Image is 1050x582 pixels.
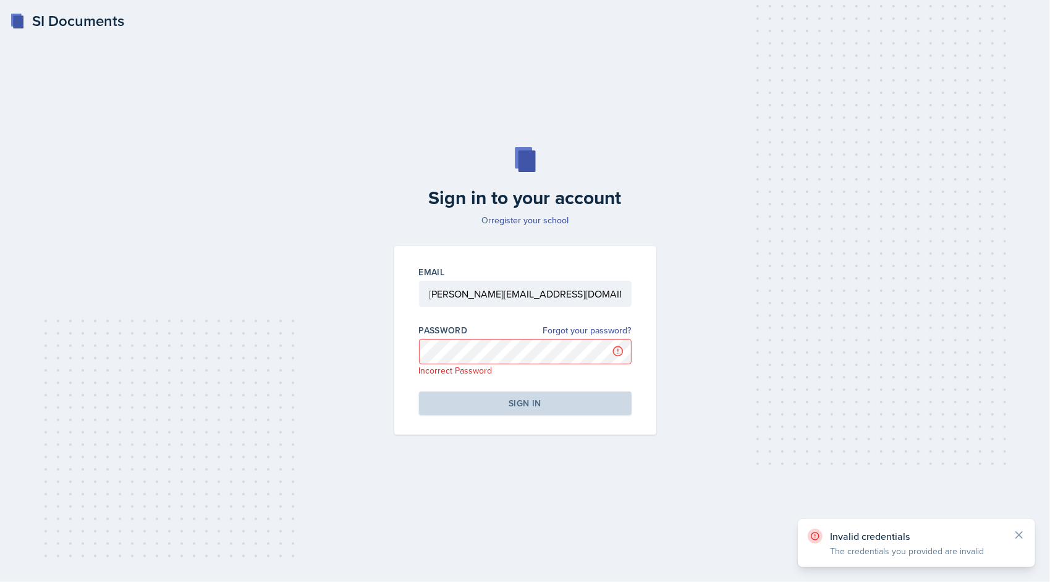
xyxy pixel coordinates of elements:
p: Invalid credentials [830,530,1003,542]
button: Sign in [419,392,632,415]
p: Incorrect Password [419,364,632,377]
a: SI Documents [10,10,124,32]
a: register your school [491,214,569,226]
p: The credentials you provided are invalid [830,545,1003,557]
p: Or [387,214,664,226]
a: Forgot your password? [543,324,632,337]
div: Sign in [509,397,541,409]
h2: Sign in to your account [387,187,664,209]
input: Email [419,281,632,307]
label: Email [419,266,445,278]
label: Password [419,324,468,336]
